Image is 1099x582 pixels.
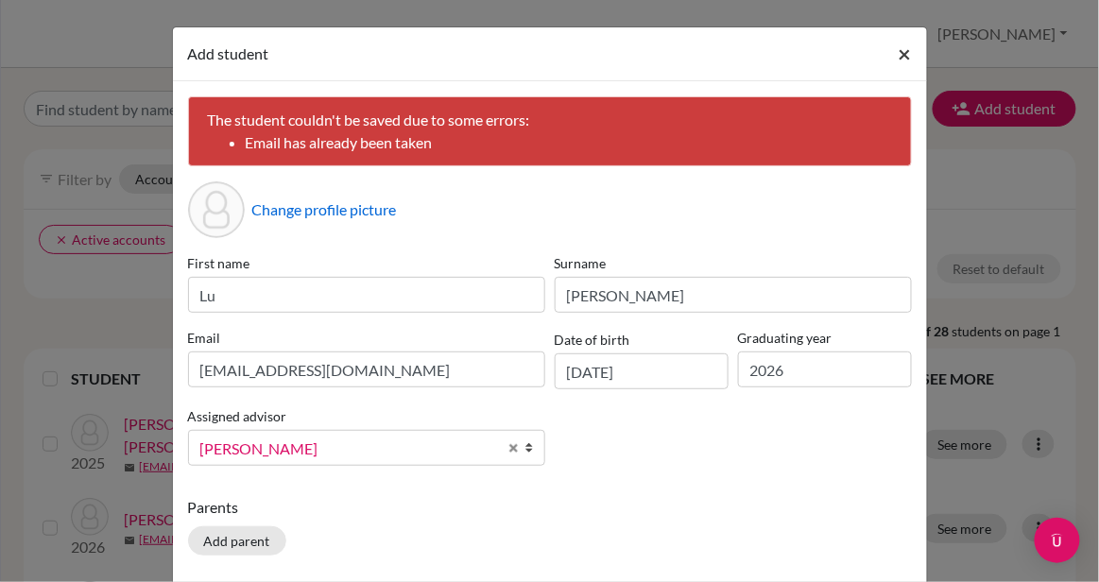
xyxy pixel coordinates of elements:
input: dd/mm/yyyy [555,353,729,389]
label: Date of birth [555,330,630,350]
label: Email [188,328,545,348]
div: Profile picture [188,181,245,238]
span: Add student [188,44,269,62]
label: First name [188,253,545,273]
button: Add parent [188,526,286,556]
label: Assigned advisor [188,406,287,426]
span: × [899,40,912,67]
button: Close [884,27,927,80]
p: Parents [188,496,912,519]
div: The student couldn't be saved due to some errors: [188,96,912,166]
div: Open Intercom Messenger [1035,518,1080,563]
span: [PERSON_NAME] [200,436,497,461]
label: Surname [555,253,912,273]
label: Graduating year [738,328,912,348]
li: Email has already been taken [246,131,892,154]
